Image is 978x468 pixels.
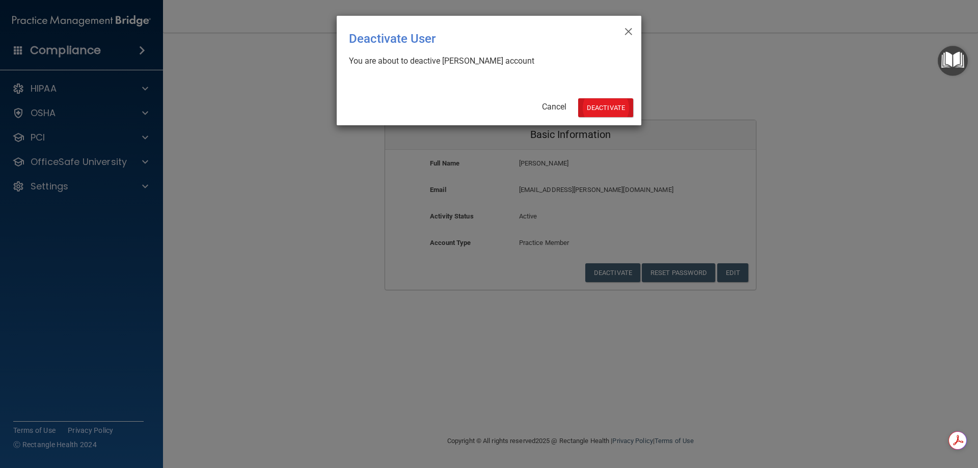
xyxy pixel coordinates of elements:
[578,98,633,117] button: Deactivate
[349,24,587,53] div: Deactivate User
[349,56,621,67] div: You are about to deactive [PERSON_NAME] account
[938,46,968,76] button: Open Resource Center
[624,20,633,40] span: ×
[542,102,566,112] a: Cancel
